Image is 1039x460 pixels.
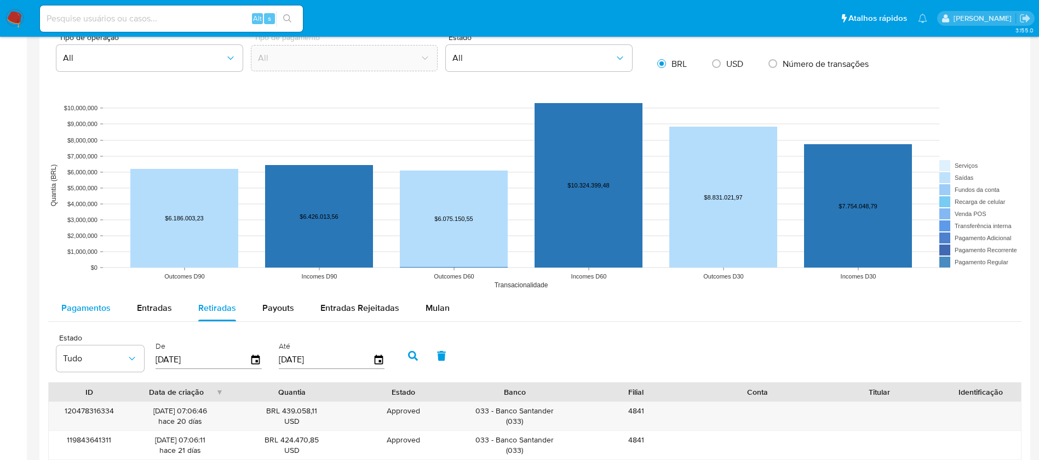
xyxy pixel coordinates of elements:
[918,14,927,23] a: Notificações
[954,13,1015,24] p: weverton.gomes@mercadopago.com.br
[1019,13,1031,24] a: Sair
[848,13,907,24] span: Atalhos rápidos
[276,11,299,26] button: search-icon
[253,13,262,24] span: Alt
[1015,26,1034,35] span: 3.155.0
[40,12,303,26] input: Pesquise usuários ou casos...
[268,13,271,24] span: s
